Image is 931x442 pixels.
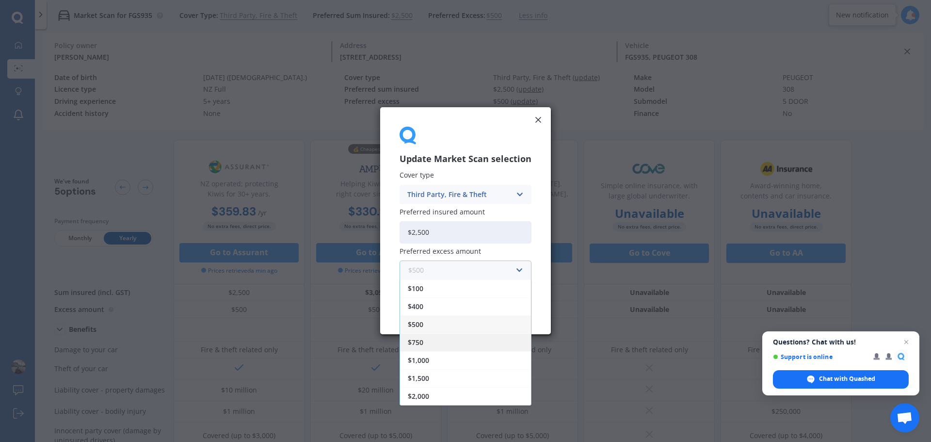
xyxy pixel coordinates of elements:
[890,403,919,432] a: Open chat
[773,370,909,389] span: Chat with Quashed
[400,154,531,165] h3: Update Market Scan selection
[819,375,875,383] span: Chat with Quashed
[400,171,434,180] span: Cover type
[400,207,485,216] span: Preferred insured amount
[408,358,429,364] span: $1,000
[408,322,423,328] span: $500
[773,338,909,346] span: Questions? Chat with us!
[408,286,423,293] span: $100
[407,189,511,200] div: Third Party, Fire & Theft
[408,393,429,400] span: $2,000
[408,304,423,311] span: $400
[773,353,867,360] span: Support is online
[400,221,531,244] input: Enter amount
[408,376,429,382] span: $1,500
[400,247,481,256] span: Preferred excess amount
[408,340,423,346] span: $750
